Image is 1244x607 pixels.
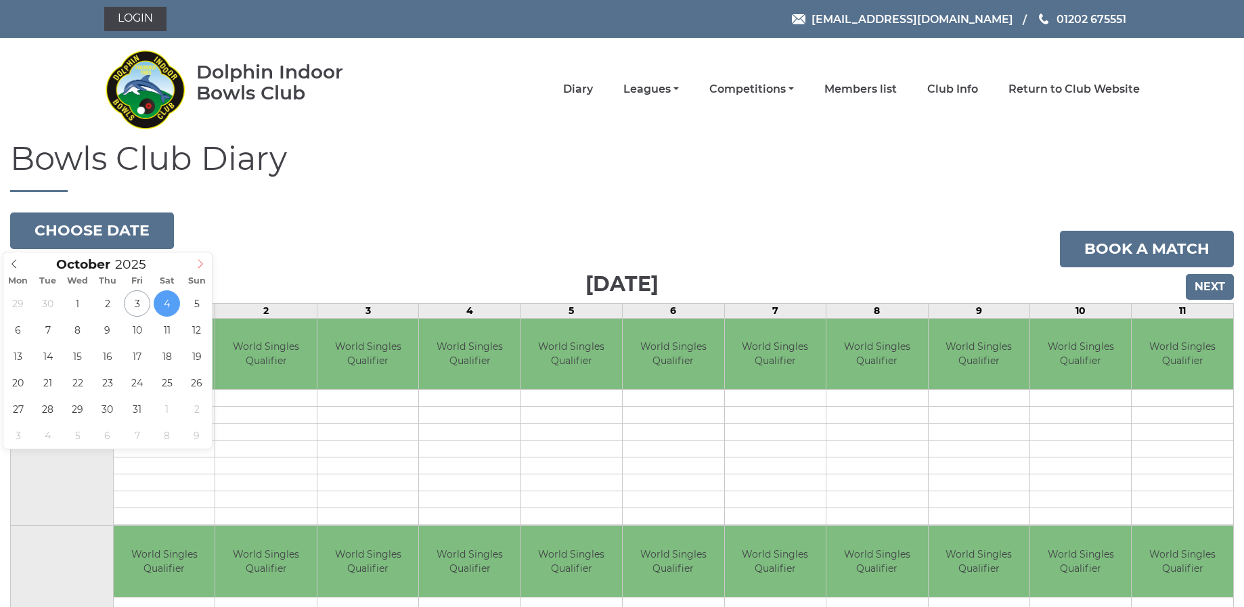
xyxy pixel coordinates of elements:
[114,526,215,597] td: World Singles Qualifier
[56,258,110,271] span: Scroll to increment
[5,369,31,396] span: October 20, 2025
[154,317,180,343] span: October 11, 2025
[724,303,826,318] td: 7
[35,422,61,449] span: November 4, 2025
[1039,14,1048,24] img: Phone us
[64,317,91,343] span: October 8, 2025
[110,256,163,272] input: Scroll to increment
[826,303,928,318] td: 8
[154,290,180,317] span: October 4, 2025
[3,277,33,286] span: Mon
[154,396,180,422] span: November 1, 2025
[1132,319,1233,390] td: World Singles Qualifier
[94,369,120,396] span: October 23, 2025
[64,290,91,317] span: October 1, 2025
[1057,12,1126,25] span: 01202 675551
[183,396,210,422] span: November 2, 2025
[1030,303,1132,318] td: 10
[124,369,150,396] span: October 24, 2025
[1008,82,1140,97] a: Return to Club Website
[1132,303,1234,318] td: 11
[812,12,1013,25] span: [EMAIL_ADDRESS][DOMAIN_NAME]
[1030,526,1131,597] td: World Singles Qualifier
[929,319,1029,390] td: World Singles Qualifier
[154,422,180,449] span: November 8, 2025
[104,42,185,137] img: Dolphin Indoor Bowls Club
[317,303,418,318] td: 3
[623,82,679,97] a: Leagues
[124,317,150,343] span: October 10, 2025
[521,526,622,597] td: World Singles Qualifier
[563,82,593,97] a: Diary
[792,14,805,24] img: Email
[183,317,210,343] span: October 12, 2025
[64,369,91,396] span: October 22, 2025
[94,422,120,449] span: November 6, 2025
[1132,526,1233,597] td: World Singles Qualifier
[792,11,1013,28] a: Email [EMAIL_ADDRESS][DOMAIN_NAME]
[520,303,622,318] td: 5
[419,526,520,597] td: World Singles Qualifier
[94,290,120,317] span: October 2, 2025
[63,277,93,286] span: Wed
[317,526,418,597] td: World Singles Qualifier
[94,396,120,422] span: October 30, 2025
[64,343,91,369] span: October 15, 2025
[1186,274,1234,300] input: Next
[35,290,61,317] span: September 30, 2025
[215,319,316,390] td: World Singles Qualifier
[623,303,724,318] td: 6
[183,422,210,449] span: November 9, 2025
[124,396,150,422] span: October 31, 2025
[183,343,210,369] span: October 19, 2025
[5,343,31,369] span: October 13, 2025
[419,319,520,390] td: World Singles Qualifier
[521,319,622,390] td: World Singles Qualifier
[1037,11,1126,28] a: Phone us 01202 675551
[826,319,927,390] td: World Singles Qualifier
[64,396,91,422] span: October 29, 2025
[10,141,1234,192] h1: Bowls Club Diary
[725,526,826,597] td: World Singles Qualifier
[1030,319,1131,390] td: World Singles Qualifier
[183,369,210,396] span: October 26, 2025
[154,343,180,369] span: October 18, 2025
[104,7,166,31] a: Login
[928,303,1029,318] td: 9
[182,277,212,286] span: Sun
[5,317,31,343] span: October 6, 2025
[35,343,61,369] span: October 14, 2025
[623,319,724,390] td: World Singles Qualifier
[824,82,897,97] a: Members list
[709,82,794,97] a: Competitions
[927,82,978,97] a: Club Info
[154,369,180,396] span: October 25, 2025
[124,290,150,317] span: October 3, 2025
[35,317,61,343] span: October 7, 2025
[35,369,61,396] span: October 21, 2025
[1060,231,1234,267] a: Book a match
[5,290,31,317] span: September 29, 2025
[94,343,120,369] span: October 16, 2025
[215,303,317,318] td: 2
[215,526,316,597] td: World Singles Qualifier
[317,319,418,390] td: World Singles Qualifier
[64,422,91,449] span: November 5, 2025
[196,62,386,104] div: Dolphin Indoor Bowls Club
[35,396,61,422] span: October 28, 2025
[93,277,123,286] span: Thu
[124,343,150,369] span: October 17, 2025
[929,526,1029,597] td: World Singles Qualifier
[183,290,210,317] span: October 5, 2025
[124,422,150,449] span: November 7, 2025
[5,396,31,422] span: October 27, 2025
[33,277,63,286] span: Tue
[725,319,826,390] td: World Singles Qualifier
[123,277,152,286] span: Fri
[10,212,174,249] button: Choose date
[826,526,927,597] td: World Singles Qualifier
[623,526,724,597] td: World Singles Qualifier
[152,277,182,286] span: Sat
[5,422,31,449] span: November 3, 2025
[94,317,120,343] span: October 9, 2025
